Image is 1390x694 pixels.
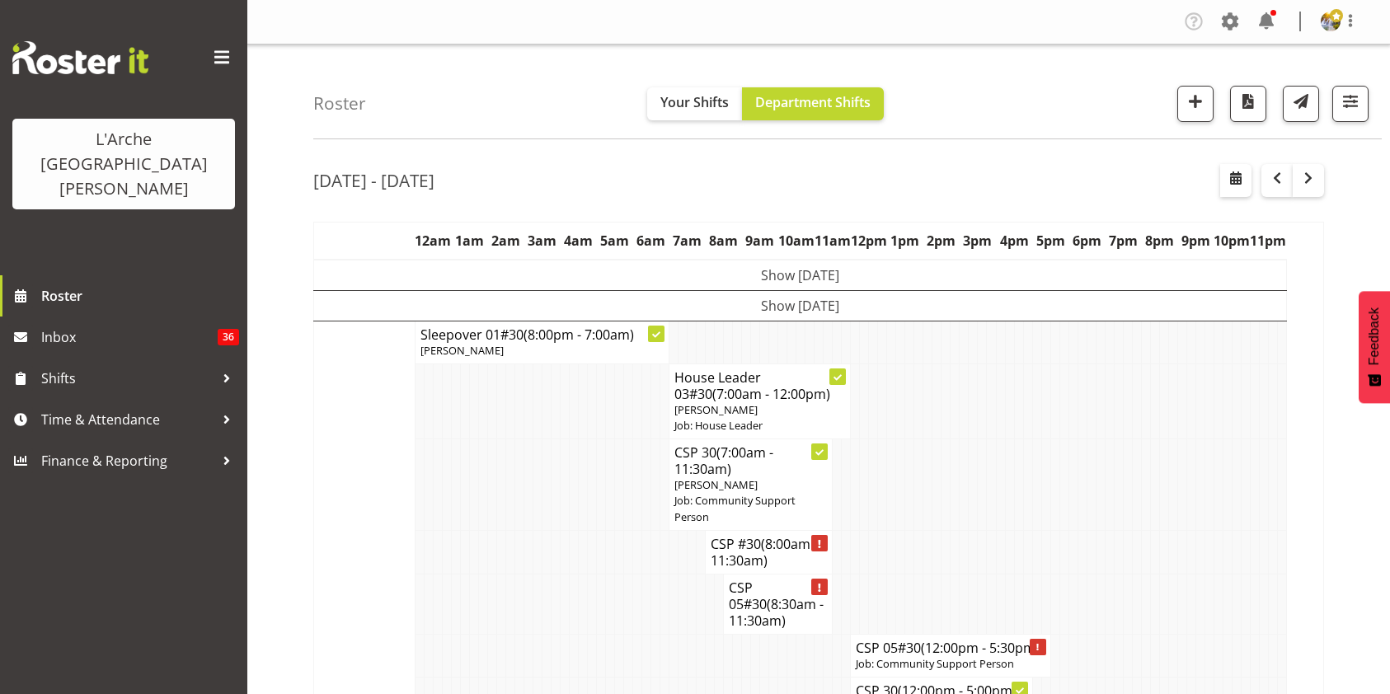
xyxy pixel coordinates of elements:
th: 8pm [1141,222,1177,260]
button: Feedback - Show survey [1359,291,1390,403]
button: Download a PDF of the roster according to the set date range. [1230,86,1266,122]
h2: [DATE] - [DATE] [313,170,434,191]
span: (7:00am - 12:00pm) [712,385,830,403]
span: [PERSON_NAME] [674,402,758,417]
span: Inbox [41,325,218,349]
h4: Roster [313,94,366,113]
span: Your Shifts [660,93,729,111]
th: 9am [742,222,778,260]
th: 4am [560,222,596,260]
th: 10pm [1214,222,1250,260]
th: 3pm [960,222,996,260]
th: 7am [669,222,705,260]
h4: Sleepover 01#30 [420,326,664,343]
button: Filter Shifts [1332,86,1369,122]
span: (8:00am - 11:30am) [711,535,818,570]
span: Shifts [41,366,214,391]
button: Department Shifts [742,87,884,120]
th: 6pm [1068,222,1105,260]
p: Job: Community Support Person [674,493,827,524]
th: 8am [706,222,742,260]
p: Job: House Leader [674,418,845,434]
th: 1am [451,222,487,260]
h4: CSP 05#30 [856,640,1045,656]
span: 36 [218,329,239,345]
th: 1pm [887,222,923,260]
span: Time & Attendance [41,407,214,432]
span: Finance & Reporting [41,448,214,473]
button: Send a list of all shifts for the selected filtered period to all rostered employees. [1283,86,1319,122]
span: (8:30am - 11:30am) [729,595,824,630]
span: (8:00pm - 7:00am) [524,326,634,344]
th: 11am [815,222,851,260]
button: Select a specific date within the roster. [1220,164,1251,197]
th: 5pm [1032,222,1068,260]
th: 9pm [1177,222,1214,260]
span: Roster [41,284,239,308]
th: 2pm [923,222,960,260]
h4: House Leader 03#30 [674,369,845,402]
th: 10am [778,222,815,260]
div: L'Arche [GEOGRAPHIC_DATA][PERSON_NAME] [29,127,218,201]
span: [PERSON_NAME] [420,343,504,358]
th: 12am [415,222,451,260]
span: (7:00am - 11:30am) [674,443,773,478]
h4: CSP 30 [674,444,827,477]
th: 2am [487,222,524,260]
button: Add a new shift [1177,86,1214,122]
th: 5am [596,222,632,260]
span: [PERSON_NAME] [674,477,758,492]
th: 12pm [851,222,887,260]
th: 6am [632,222,669,260]
button: Your Shifts [647,87,742,120]
th: 3am [524,222,560,260]
th: 7pm [1105,222,1141,260]
span: Feedback [1367,307,1382,365]
span: (12:00pm - 5:30pm) [921,639,1040,657]
h4: CSP #30 [711,536,827,569]
span: Department Shifts [755,93,871,111]
img: aizza-garduque4b89473dfc6c768e6a566f2329987521.png [1321,12,1341,31]
th: 11pm [1250,222,1286,260]
th: 4pm [996,222,1032,260]
h4: CSP 05#30 [729,579,827,629]
img: Rosterit website logo [12,41,148,74]
p: Job: Community Support Person [856,656,1045,672]
td: Show [DATE] [314,260,1287,291]
td: Show [DATE] [314,290,1287,321]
